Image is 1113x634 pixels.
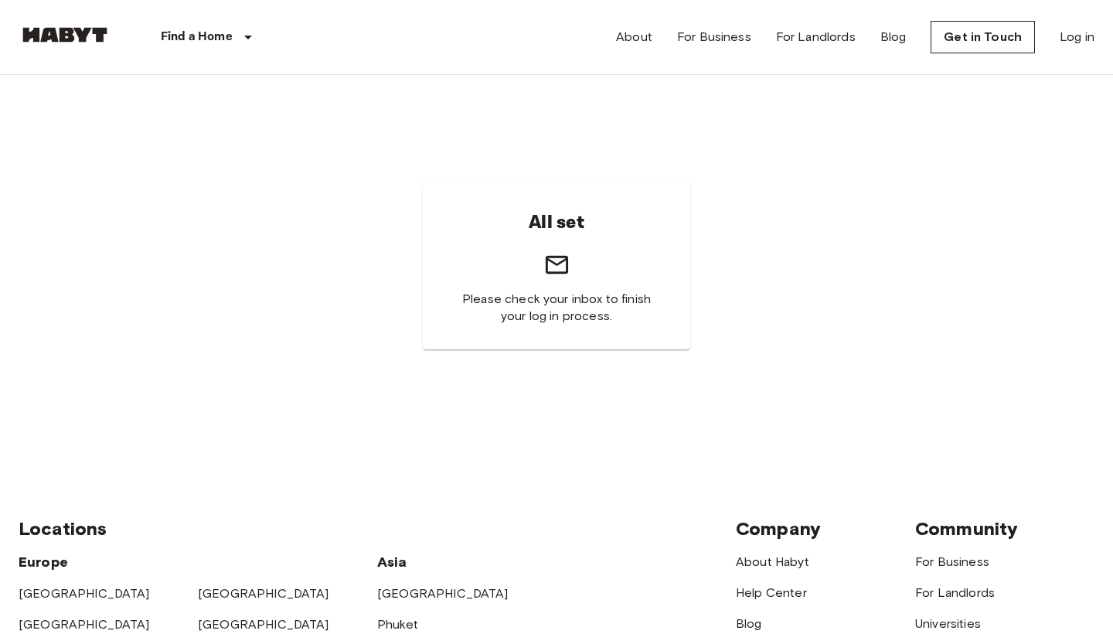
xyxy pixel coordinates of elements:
[19,554,68,571] span: Europe
[931,21,1035,53] a: Get in Touch
[377,617,418,632] a: Phuket
[161,28,233,46] p: Find a Home
[915,585,995,600] a: For Landlords
[198,617,329,632] a: [GEOGRAPHIC_DATA]
[915,517,1018,540] span: Community
[736,517,821,540] span: Company
[736,585,807,600] a: Help Center
[1060,28,1094,46] a: Log in
[19,517,107,540] span: Locations
[915,554,989,569] a: For Business
[736,554,809,569] a: About Habyt
[915,616,981,631] a: Universities
[616,28,652,46] a: About
[529,206,584,239] h6: All set
[736,616,762,631] a: Blog
[19,586,150,601] a: [GEOGRAPHIC_DATA]
[377,586,509,601] a: [GEOGRAPHIC_DATA]
[198,586,329,601] a: [GEOGRAPHIC_DATA]
[677,28,751,46] a: For Business
[19,617,150,632] a: [GEOGRAPHIC_DATA]
[460,291,653,325] span: Please check your inbox to finish your log in process.
[776,28,856,46] a: For Landlords
[19,27,111,43] img: Habyt
[377,554,407,571] span: Asia
[880,28,907,46] a: Blog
